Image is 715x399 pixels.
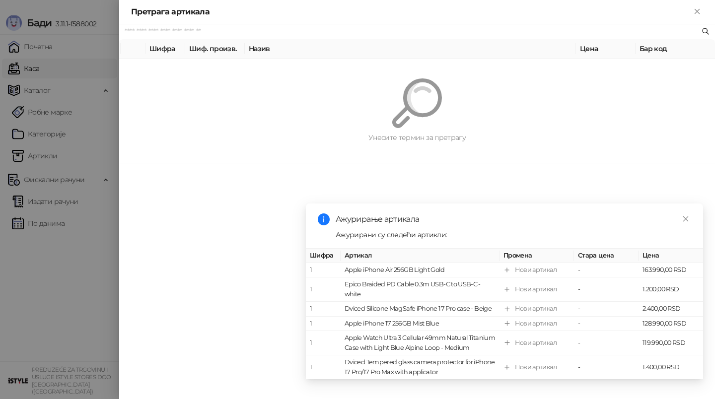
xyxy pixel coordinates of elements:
td: Apple iPhone Air 256GB Light Gold [341,263,500,277]
td: Apple Watch Ultra 3 Cellular 49mm Natural Titanium Case with Light Blue Alpine Loop - Medium [341,331,500,355]
div: Унесите термин за претрагу [143,132,691,143]
th: Назив [245,39,576,59]
button: Close [691,6,703,18]
th: Шифра [145,39,185,59]
td: Dviced Silicone MagSafe iPhone 17 Pro case - Beige [341,302,500,316]
th: Промена [500,249,574,263]
td: 119.990,00 RSD [639,331,703,355]
div: Нови артикал [515,304,557,314]
td: 1 [306,316,341,331]
td: 1 [306,277,341,302]
td: - [574,263,639,277]
td: 1 [306,263,341,277]
th: Шифра [306,249,341,263]
span: close [682,215,689,222]
td: Apple iPhone 17 256GB Mist Blue [341,316,500,331]
div: Нови артикал [515,265,557,275]
td: Epico Braided PD Cable 0.3m USB-C to USB-C - white [341,277,500,302]
td: 1 [306,331,341,355]
div: Нови артикал [515,338,557,348]
td: - [574,355,639,380]
th: Артикал [341,249,500,263]
td: Dviced Tempered glass camera protector for iPhone 17 Pro/17 Pro Max with applicator [341,355,500,380]
div: Ажурирани су следећи артикли: [336,229,691,240]
div: Нови артикал [515,362,557,372]
th: Цена [576,39,636,59]
div: Претрага артикала [131,6,691,18]
td: 1.400,00 RSD [639,355,703,380]
td: 1 [306,302,341,316]
th: Шиф. произв. [185,39,245,59]
td: 1 [306,355,341,380]
td: 128.990,00 RSD [639,316,703,331]
td: 1.200,00 RSD [639,277,703,302]
td: - [574,302,639,316]
th: Цена [639,249,703,263]
a: Close [680,213,691,224]
div: Нови артикал [515,318,557,328]
div: Нови артикал [515,284,557,294]
td: 163.990,00 RSD [639,263,703,277]
td: - [574,316,639,331]
th: Бар код [636,39,715,59]
td: 2.400,00 RSD [639,302,703,316]
span: info-circle [318,213,330,225]
div: Ажурирање артикала [336,213,691,225]
td: - [574,331,639,355]
img: Претрага [392,78,442,128]
td: - [574,277,639,302]
th: Стара цена [574,249,639,263]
